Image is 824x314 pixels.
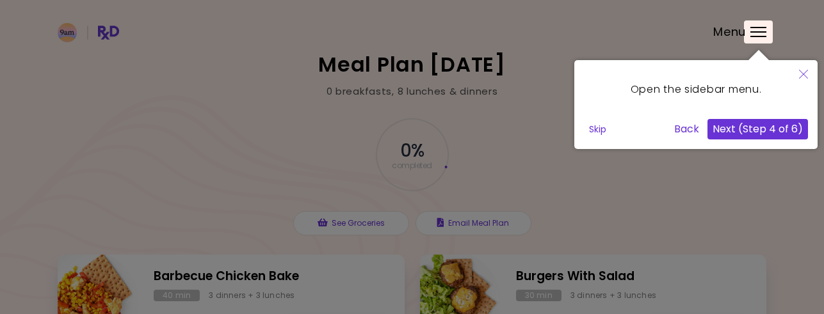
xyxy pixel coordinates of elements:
button: Close [789,60,818,90]
button: Next (Step 4 of 6) [707,119,808,139]
div: Open the sidebar menu. [574,60,818,149]
button: Back [669,119,704,139]
div: Open the sidebar menu. [584,70,808,109]
button: Skip [584,120,611,139]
